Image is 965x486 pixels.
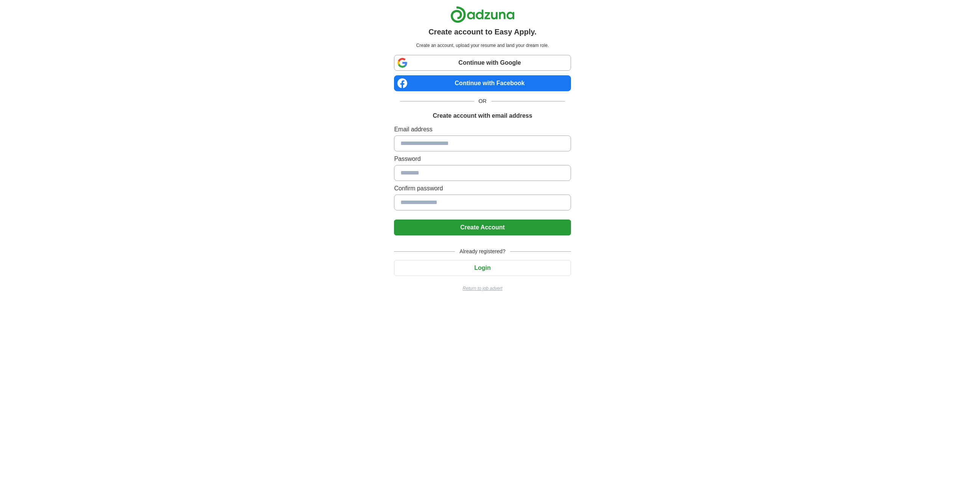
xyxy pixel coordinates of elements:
img: Adzuna logo [450,6,515,23]
a: Login [394,265,571,271]
label: Email address [394,125,571,134]
button: Login [394,260,571,276]
h1: Create account to Easy Apply. [428,26,537,37]
span: OR [474,97,491,105]
a: Continue with Facebook [394,75,571,91]
span: Already registered? [455,248,510,255]
a: Continue with Google [394,55,571,71]
label: Password [394,154,571,164]
h1: Create account with email address [433,111,532,120]
label: Confirm password [394,184,571,193]
p: Create an account, upload your resume and land your dream role. [396,42,569,49]
a: Return to job advert [394,285,571,292]
button: Create Account [394,220,571,235]
keeper-lock: Open Keeper Popup [556,139,565,148]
